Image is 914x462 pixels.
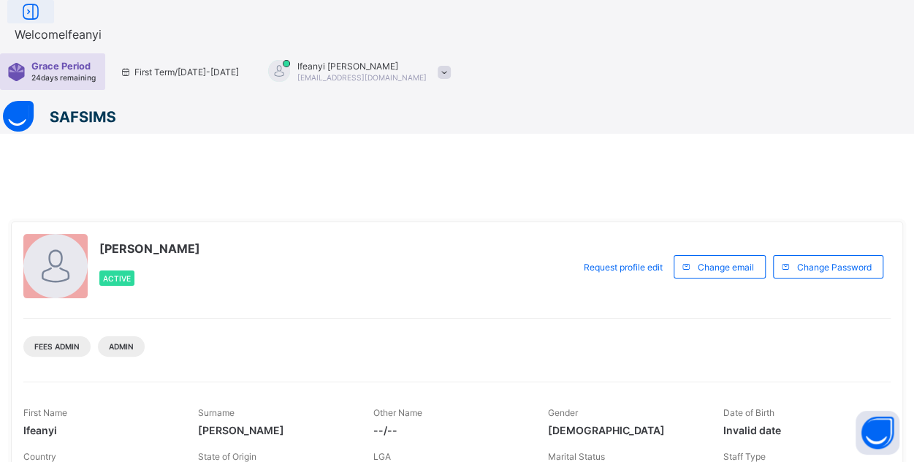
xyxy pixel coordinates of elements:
span: Other Name [373,407,422,418]
span: Active [103,274,131,283]
span: Invalid date [723,424,876,436]
span: Change Password [797,262,872,273]
span: Staff Type [723,451,766,462]
span: LGA [373,451,391,462]
span: Marital Status [548,451,605,462]
span: Gender [548,407,578,418]
span: 24 days remaining [31,73,96,82]
span: Ifeanyi [23,424,176,436]
span: [PERSON_NAME] [99,241,200,256]
span: [DEMOGRAPHIC_DATA] [548,424,701,436]
span: Welcome Ifeanyi [15,27,102,42]
span: First Name [23,407,67,418]
span: Ifeanyi [PERSON_NAME] [297,61,427,72]
span: Surname [198,407,235,418]
button: Open asap [856,411,899,455]
img: safsims [3,101,115,132]
span: [EMAIL_ADDRESS][DOMAIN_NAME] [297,73,427,82]
span: Request profile edit [584,262,663,273]
div: IfeanyiNtomchukwu [254,60,458,84]
span: session/term information [120,67,239,77]
span: [PERSON_NAME] [198,424,351,436]
span: State of Origin [198,451,256,462]
span: Grace Period [31,61,91,72]
span: Change email [698,262,754,273]
span: Admin [109,342,134,351]
span: Country [23,451,56,462]
span: Date of Birth [723,407,774,418]
span: Fees Admin [34,342,80,351]
img: sticker-purple.71386a28dfed39d6af7621340158ba97.svg [7,63,26,81]
span: --/-- [373,424,526,436]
